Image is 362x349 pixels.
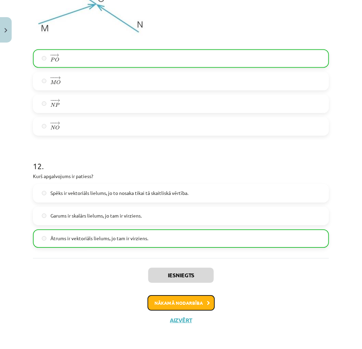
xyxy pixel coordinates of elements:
span: Ātrums ir vektoriāls lielums, jo tam ir virziens. [50,235,148,242]
span: Spēks ir vektoriāls lielums, jo to nosaka tikai tā skaitliskā vērtība. [50,189,188,197]
span: − [52,121,54,125]
span: P [55,103,60,107]
span: − [50,99,55,102]
h1: 12 . [33,149,329,171]
img: icon-close-lesson-0947bae3869378f0d4975bcd49f059093ad1ed9edebbc8119c70593378902aed.svg [4,28,7,33]
span: Garums ir skalārs lielums, jo tam ir virziens. [50,212,142,219]
button: Nākamā nodarbība [148,295,215,311]
span: − [52,76,55,79]
span: → [55,76,61,79]
input: Garums ir skalārs lielums, jo tam ir virziens. [42,213,46,218]
span: N [50,125,55,130]
button: Iesniegts [148,268,214,283]
button: Aizvērt [168,317,194,324]
span: → [55,121,60,125]
span: P [50,57,55,62]
input: Ātrums ir vektoriāls lielums, jo tam ir virziens. [42,236,46,241]
span: O [56,80,60,84]
span: − [50,76,55,79]
span: − [52,99,54,102]
span: → [55,99,60,102]
p: Kurš apgalvojums ir patiess? [33,173,329,180]
span: − [50,121,55,125]
span: − [50,54,55,57]
span: O [55,57,59,62]
span: N [50,103,55,107]
span: O [56,125,60,130]
span: M [50,80,56,84]
span: → [54,54,59,57]
input: Spēks ir vektoriāls lielums, jo to nosaka tikai tā skaitliskā vērtība. [42,191,46,195]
